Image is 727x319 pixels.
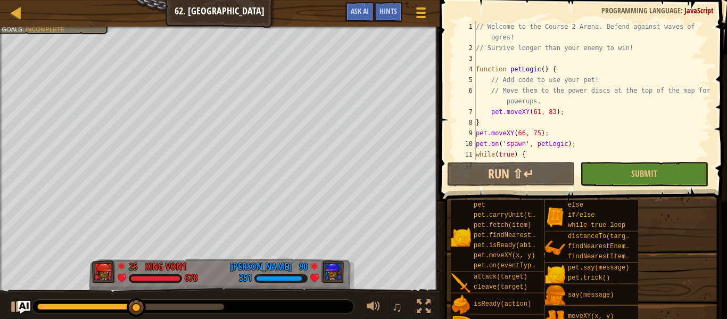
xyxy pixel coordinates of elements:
[631,168,657,179] span: Submit
[413,297,434,319] button: Toggle fullscreen
[545,238,565,258] img: portrait.png
[455,43,476,53] div: 2
[568,222,625,229] span: while-true loop
[474,300,531,308] span: isReady(action)
[455,75,476,85] div: 5
[145,260,186,274] div: king von1
[474,273,527,281] span: attack(target)
[474,201,485,209] span: pet
[568,264,629,272] span: pet.say(message)
[568,243,637,250] span: findNearestEnemy()
[345,2,374,22] button: Ask AI
[92,260,115,283] img: thang_avatar_frame.png
[545,285,565,306] img: portrait.png
[447,162,575,186] button: Run ⇧↵
[474,211,577,219] span: pet.carryUnit(target, x, y)
[545,207,565,227] img: portrait.png
[408,2,434,27] button: Show game menu
[684,5,714,15] span: JavaScript
[379,6,397,16] span: Hints
[297,260,308,269] div: 90
[239,274,252,283] div: 351
[455,64,476,75] div: 4
[363,297,384,319] button: Adjust volume
[455,53,476,64] div: 3
[451,273,471,293] img: portrait.png
[351,6,369,16] span: Ask AI
[545,264,565,284] img: portrait.png
[474,242,550,249] span: pet.isReady(ability)
[321,260,344,283] img: thang_avatar_frame.png
[5,297,27,319] button: Ctrl + P: Play
[455,107,476,117] div: 7
[580,162,708,186] button: Submit
[474,252,535,259] span: pet.moveXY(x, y)
[451,295,471,315] img: portrait.png
[18,301,30,314] button: Ask AI
[451,227,471,247] img: portrait.png
[681,5,684,15] span: :
[129,260,139,269] div: 25
[568,291,614,299] span: say(message)
[474,262,573,269] span: pet.on(eventType, handler)
[230,260,292,274] div: [PERSON_NAME]
[568,274,610,282] span: pet.trick()
[601,5,681,15] span: Programming language
[474,222,531,229] span: pet.fetch(item)
[455,128,476,138] div: 9
[455,138,476,149] div: 10
[568,253,633,260] span: findNearestItem()
[474,283,527,291] span: cleave(target)
[455,85,476,107] div: 6
[568,201,583,209] span: else
[455,149,476,160] div: 11
[455,160,476,170] div: 12
[474,232,577,239] span: pet.findNearestByType(type)
[568,233,637,240] span: distanceTo(target)
[455,21,476,43] div: 1
[568,211,594,219] span: if/else
[392,299,402,315] span: ♫
[390,297,408,319] button: ♫
[185,274,197,283] div: 678
[455,117,476,128] div: 8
